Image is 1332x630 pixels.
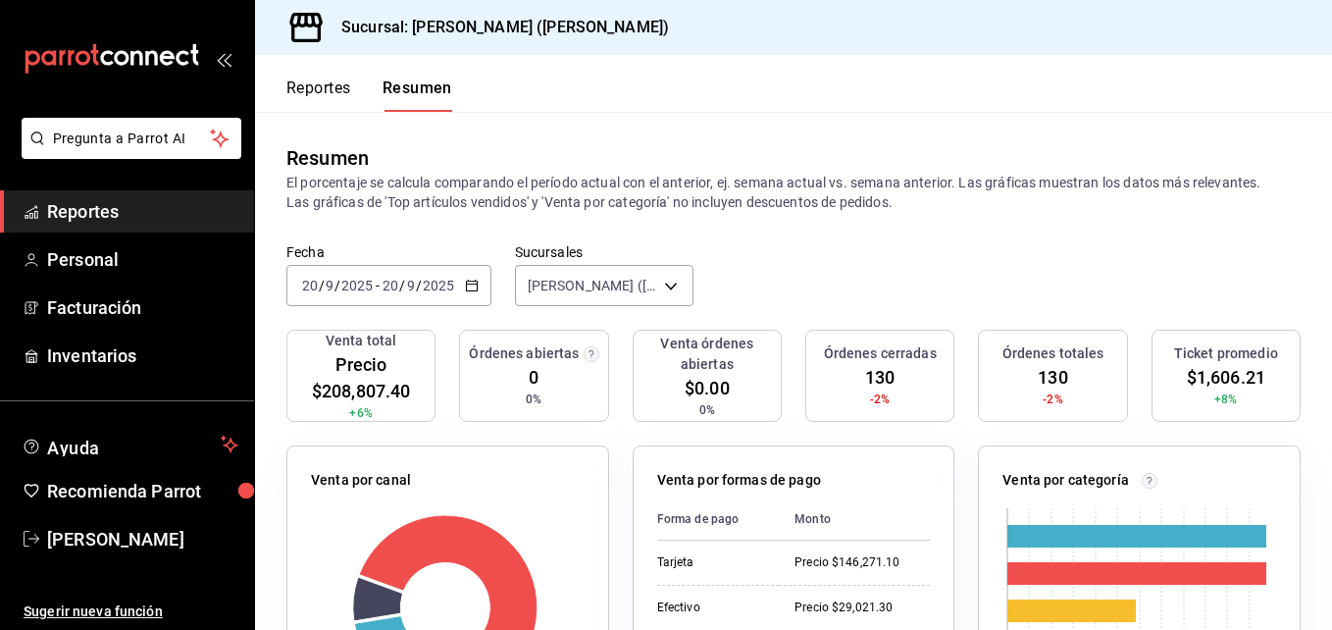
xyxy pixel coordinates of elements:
span: / [416,278,422,293]
input: -- [325,278,334,293]
span: +6% [349,404,372,422]
div: Precio $146,271.10 [794,554,930,571]
span: $0.00 [685,375,730,401]
label: Sucursales [515,245,693,259]
button: Resumen [383,79,452,112]
div: Precio $29,021.30 [794,600,930,616]
span: [PERSON_NAME] ([PERSON_NAME]) [528,276,657,295]
th: Forma de pago [657,499,780,541]
span: Pregunta a Parrot AI [53,129,211,149]
h3: Sucursal: [PERSON_NAME] ([PERSON_NAME]) [326,16,669,39]
input: -- [406,278,416,293]
span: / [334,278,340,293]
p: El porcentaje se calcula comparando el período actual con el anterior, ej. semana actual vs. sema... [286,173,1301,212]
p: Venta por formas de pago [657,470,821,491]
span: Precio $208,807.40 [295,351,427,404]
p: Venta por categoría [1002,470,1129,491]
span: +8% [1214,391,1237,408]
span: Ayuda [47,433,213,456]
th: Monto [779,499,930,541]
h3: Venta total [326,331,396,351]
font: Reportes [286,79,351,98]
div: Tarjeta [657,554,764,571]
span: - [376,278,380,293]
div: Efectivo [657,600,764,616]
label: Fecha [286,245,491,259]
font: Inventarios [47,345,136,366]
input: -- [382,278,399,293]
div: Pestañas de navegación [286,79,452,112]
span: 0 [529,364,538,391]
h3: Ticket promedio [1174,343,1278,364]
span: 130 [865,364,895,391]
button: open_drawer_menu [216,51,231,67]
span: / [319,278,325,293]
h3: Venta órdenes abiertas [641,334,773,375]
h3: Órdenes abiertas [469,343,579,364]
input: ---- [422,278,455,293]
span: $1,606.21 [1187,364,1265,391]
span: 0% [699,401,715,419]
input: -- [301,278,319,293]
h3: Órdenes totales [1002,343,1104,364]
font: Facturación [47,297,141,318]
font: Recomienda Parrot [47,481,201,501]
span: / [399,278,405,293]
font: [PERSON_NAME] [47,529,184,550]
button: Pregunta a Parrot AI [22,118,241,159]
a: Pregunta a Parrot AI [14,142,241,163]
span: -2% [1043,391,1062,408]
font: Personal [47,249,119,270]
div: Resumen [286,143,369,173]
span: -2% [870,391,890,408]
p: Venta por canal [311,470,411,491]
font: Sugerir nueva función [24,604,163,619]
span: 130 [1038,364,1067,391]
h3: Órdenes cerradas [824,343,937,364]
input: ---- [340,278,374,293]
span: 0% [526,391,541,408]
font: Reportes [47,201,119,222]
